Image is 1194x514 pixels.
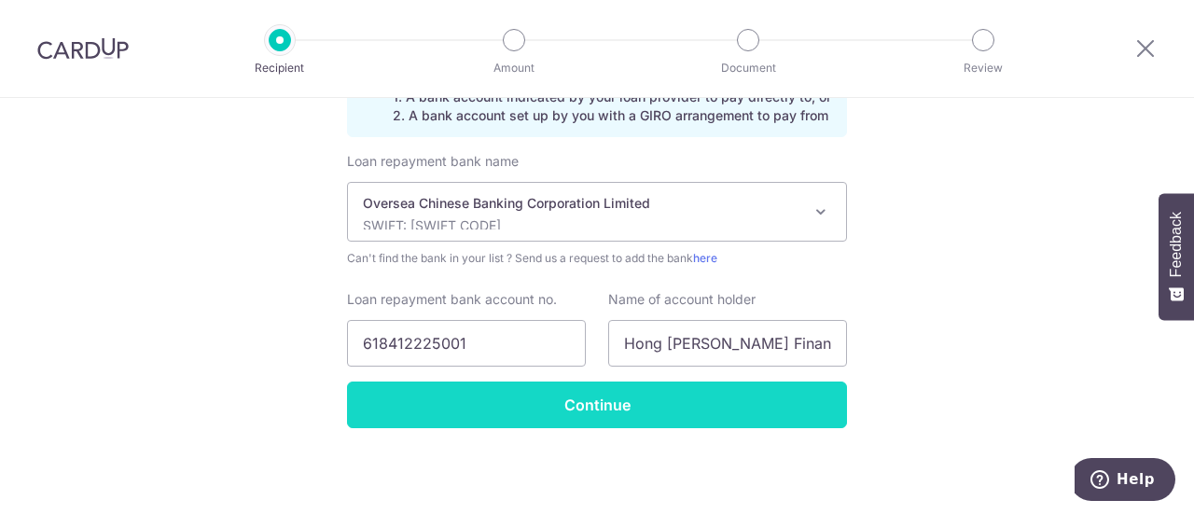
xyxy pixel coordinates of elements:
p: Recipient [211,59,349,77]
label: Loan repayment bank account no. [347,290,557,309]
label: Loan repayment bank name [347,152,519,171]
label: Name of account holder [608,290,756,309]
input: Continue [347,382,847,428]
p: Oversea Chinese Banking Corporation Limited [363,194,801,213]
img: CardUp [37,37,129,60]
p: SWIFT: [SWIFT_CODE] [363,216,801,235]
span: Feedback [1168,212,1185,277]
span: Oversea Chinese Banking Corporation Limited [348,183,846,241]
p: Amount [445,59,583,77]
button: Feedback - Show survey [1159,193,1194,320]
p: Document [679,59,817,77]
span: Can't find the bank in your list ? Send us a request to add the bank [347,249,847,268]
iframe: Opens a widget where you can find more information [1075,458,1175,505]
p: Review [914,59,1052,77]
a: here [693,251,717,265]
span: Oversea Chinese Banking Corporation Limited [347,182,847,242]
